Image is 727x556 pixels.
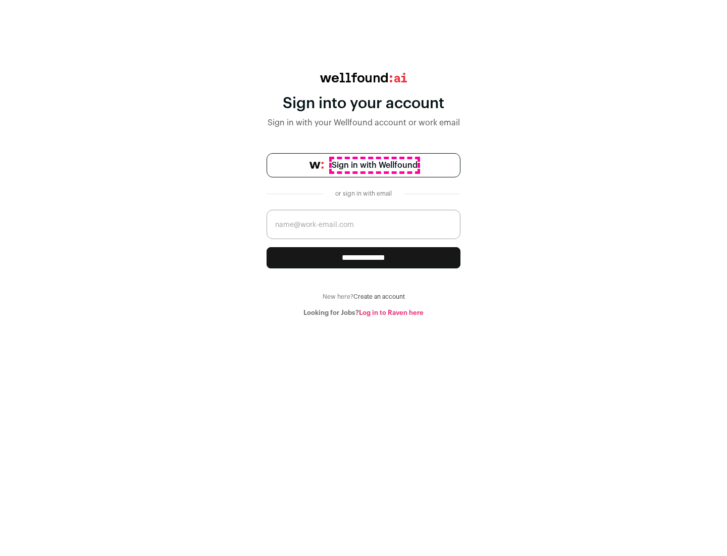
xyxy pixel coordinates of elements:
[267,293,460,301] div: New here?
[267,117,460,129] div: Sign in with your Wellfound account or work email
[267,153,460,177] a: Sign in with Wellfound
[267,210,460,239] input: name@work-email.com
[267,309,460,317] div: Looking for Jobs?
[320,73,407,82] img: wellfound:ai
[332,159,418,171] span: Sign in with Wellfound
[353,294,405,300] a: Create an account
[309,162,324,169] img: wellfound-symbol-flush-black-fb3c872781a75f747ccb3a119075da62bfe97bd399995f84a933054e44a575c4.png
[331,190,396,198] div: or sign in with email
[359,309,424,316] a: Log in to Raven here
[267,95,460,113] div: Sign into your account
